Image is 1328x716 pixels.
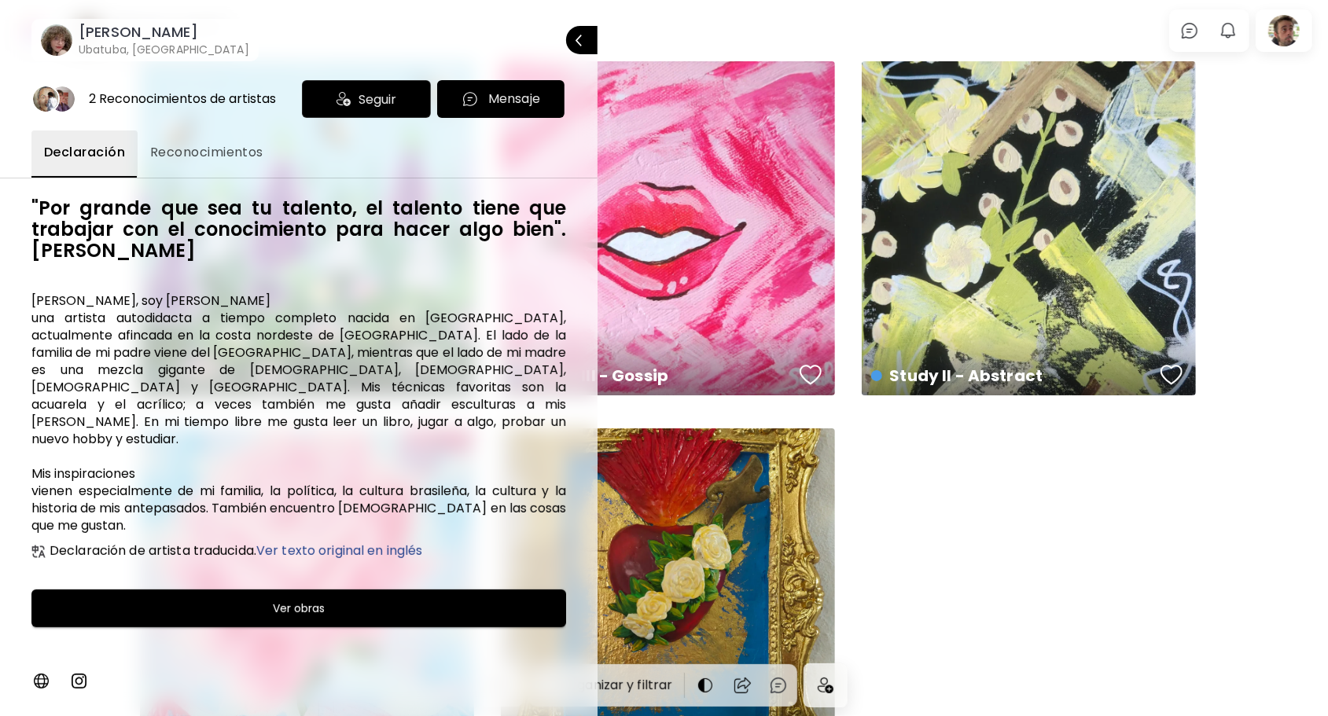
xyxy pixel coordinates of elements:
[31,671,50,690] img: personalWebsite
[79,42,249,57] h6: Ubatuba, [GEOGRAPHIC_DATA]
[150,143,263,162] span: Reconocimientos
[44,143,125,162] span: Declaración
[302,80,431,118] div: Seguir
[488,90,540,108] p: Mensaje
[31,589,566,627] button: Ver obras
[31,292,566,534] h6: [PERSON_NAME], soy [PERSON_NAME] una artista autodidacta a tiempo completo nacida en [GEOGRAPHIC_...
[50,544,422,558] h6: Declaración de artista traducida.
[256,542,422,560] span: Ver texto original en inglés
[69,671,88,690] img: instagram
[89,90,276,108] div: 2 Reconocimientos de artistas
[437,80,565,118] button: chatIconMensaje
[462,90,479,108] img: chatIcon
[79,23,249,42] h6: [PERSON_NAME]
[273,599,325,618] h6: Ver obras
[31,197,566,261] h6: "Por grande que sea tu talento, el talento tiene que trabajar con el conocimiento para hacer algo...
[337,92,351,106] img: icon
[359,90,396,109] span: Seguir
